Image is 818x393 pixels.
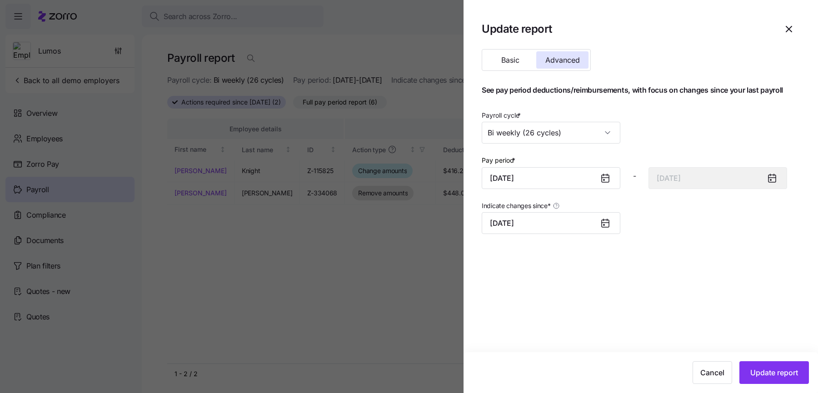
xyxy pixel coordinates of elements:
label: Pay period [482,155,517,165]
label: Payroll cycle [482,110,523,120]
input: End date [648,167,787,189]
input: Payroll cycle [482,122,620,144]
span: Basic [501,56,519,64]
span: - [633,170,636,182]
input: Start date [482,167,620,189]
input: Date of last payroll update [482,212,620,234]
span: Advanced [545,56,580,64]
h1: Update report [482,22,771,36]
span: Indicate changes since * [482,201,551,210]
h1: See pay period deductions/reimbursements, with focus on changes since your last payroll [482,85,787,95]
